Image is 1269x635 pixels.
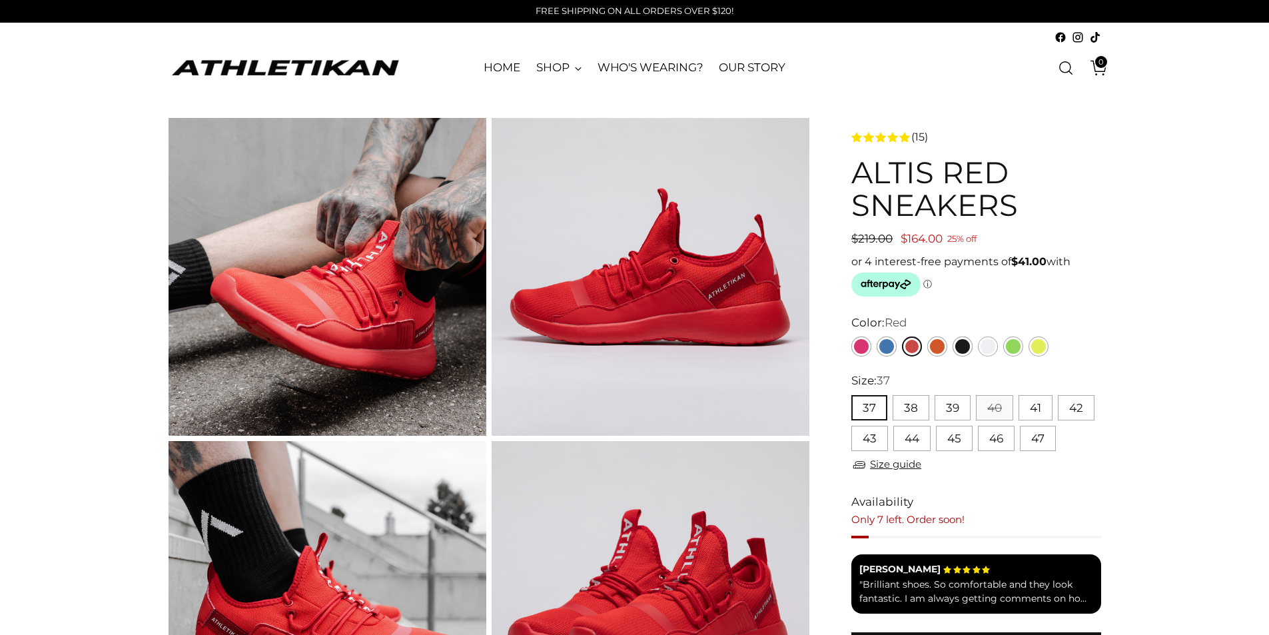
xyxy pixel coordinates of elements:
span: (15) [911,129,928,145]
button: 39 [935,395,971,420]
p: FREE SHIPPING ON ALL ORDERS OVER $120! [536,5,733,18]
button: 45 [936,426,973,451]
a: HOME [484,53,520,83]
a: Orange [927,336,947,356]
a: Pink [851,336,871,356]
span: 25% off [947,231,977,247]
button: 38 [893,395,929,420]
button: 41 [1019,395,1053,420]
img: red sneakers close up shot with logo [492,118,809,436]
button: 40 [976,395,1013,420]
a: 4.7 rating (15 votes) [851,129,1100,145]
a: Yellow [1029,336,1049,356]
button: 37 [851,395,887,420]
label: Color: [851,315,907,332]
a: Open cart modal [1080,55,1107,81]
label: Size: [851,372,890,390]
span: $219.00 [851,232,893,245]
a: ATHLETIKAN [169,57,402,78]
img: ALTIS Red Sneakers [169,118,486,436]
a: Red [902,336,922,356]
a: White [978,336,998,356]
a: Green [1003,336,1023,356]
button: 43 [851,426,888,451]
a: Blue [877,336,897,356]
a: Open search modal [1053,55,1079,81]
button: 46 [978,426,1015,451]
a: OUR STORY [719,53,785,83]
button: 44 [893,426,931,451]
span: 0 [1095,56,1107,68]
span: $164.00 [901,232,943,245]
span: Red [885,316,907,329]
button: 42 [1058,395,1094,420]
a: Black [953,336,973,356]
button: 47 [1020,426,1056,451]
span: Availability [851,494,913,511]
a: Size guide [851,456,921,473]
span: Only 7 left. Order soon! [851,513,965,526]
h1: ALTIS Red Sneakers [851,156,1100,222]
a: WHO'S WEARING? [598,53,703,83]
a: SHOP [536,53,582,83]
span: 37 [877,374,890,387]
